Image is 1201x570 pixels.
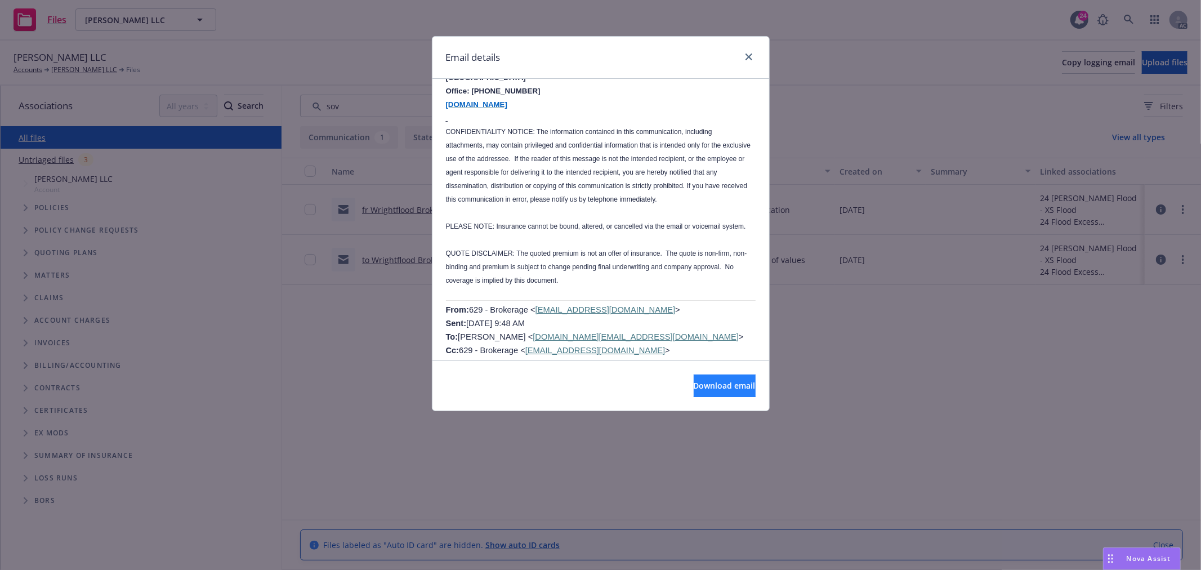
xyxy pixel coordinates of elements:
a: [EMAIL_ADDRESS][DOMAIN_NAME] [535,305,675,314]
span: CONFIDENTIALITY NOTICE: The information contained in this communication, including attachments, m... [446,128,751,203]
div: Drag to move [1104,548,1118,569]
button: Nova Assist [1103,547,1181,570]
span: PLEASE NOTE: Insurance cannot be bound, altered, or cancelled via the email or voicemail system. [446,222,746,230]
a: close [742,50,756,64]
b: Subject: [446,359,479,368]
span: QUOTE DISCLAIMER: The quoted premium is not an offer of insurance. The quote is non-firm, non-bin... [446,250,747,284]
span: 629 - Brokerage < > [DATE] 9:48 AM [PERSON_NAME] < > 629 - Brokerage < > RE: [PERSON_NAME] LLC Ex... [446,305,749,368]
a: [DOMAIN_NAME] [446,100,508,109]
span: From: [446,305,470,314]
span: Office: [PHONE_NUMBER] [446,87,541,95]
b: Cc: [446,346,459,355]
span: Download email [694,380,756,391]
b: Sent: [446,319,467,328]
button: Download email [694,375,756,397]
a: [DOMAIN_NAME][EMAIL_ADDRESS][DOMAIN_NAME] [533,332,739,341]
h1: Email details [446,50,501,65]
a: [EMAIL_ADDRESS][DOMAIN_NAME] [525,346,665,355]
span: Nova Assist [1127,554,1171,563]
b: To: [446,332,458,341]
